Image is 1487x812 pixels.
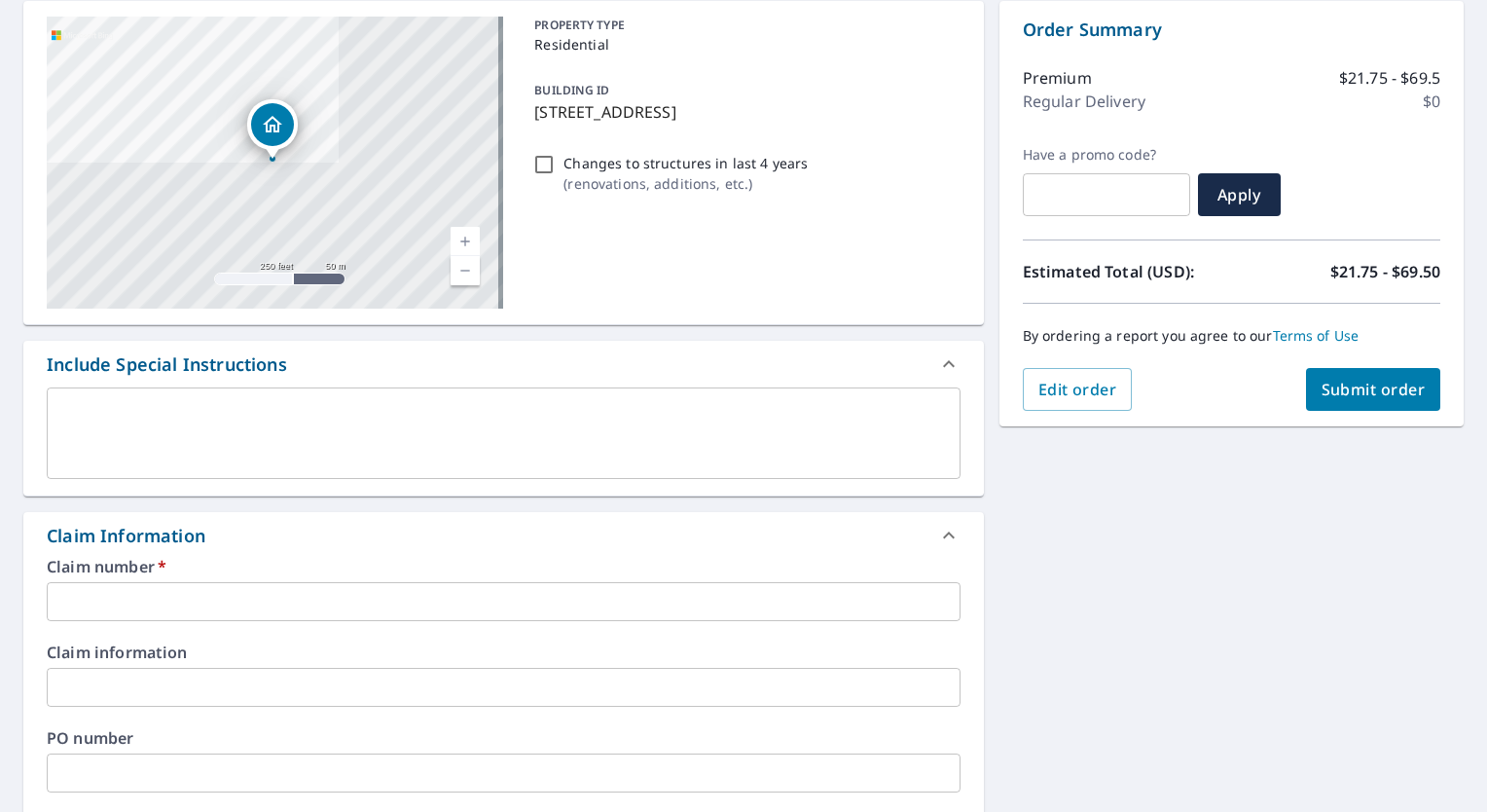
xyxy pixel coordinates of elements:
span: Apply [1214,184,1265,205]
p: Premium [1023,66,1092,90]
p: $0 [1423,90,1440,113]
a: Current Level 17, Zoom Out [451,256,480,285]
button: Submit order [1306,368,1441,411]
div: Claim Information [47,523,205,549]
label: Claim number [47,559,961,574]
p: $21.75 - $69.50 [1330,260,1440,283]
p: Changes to structures in last 4 years [563,153,808,173]
p: $21.75 - $69.5 [1339,66,1440,90]
label: PO number [47,730,961,746]
span: Submit order [1322,379,1426,400]
p: ( renovations, additions, etc. ) [563,173,808,194]
a: Current Level 17, Zoom In [451,227,480,256]
p: Residential [534,34,952,55]
label: Have a promo code? [1023,146,1190,164]
p: By ordering a report you agree to our [1023,327,1440,345]
p: BUILDING ID [534,82,609,98]
p: Order Summary [1023,17,1440,43]
label: Claim information [47,645,961,660]
span: Edit order [1038,379,1117,400]
p: Regular Delivery [1023,90,1145,113]
div: Include Special Instructions [23,341,984,388]
p: Estimated Total (USD): [1023,260,1232,283]
a: Terms of Use [1273,326,1360,345]
div: Include Special Instructions [47,351,287,378]
div: Claim Information [23,512,984,559]
div: Dropped pin, building 1, Residential property, 1282 Sandcastle Dr Corolla, NC 27927 [247,99,298,160]
p: PROPERTY TYPE [534,17,952,34]
p: [STREET_ADDRESS] [534,100,952,124]
button: Apply [1198,173,1281,216]
button: Edit order [1023,368,1133,411]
